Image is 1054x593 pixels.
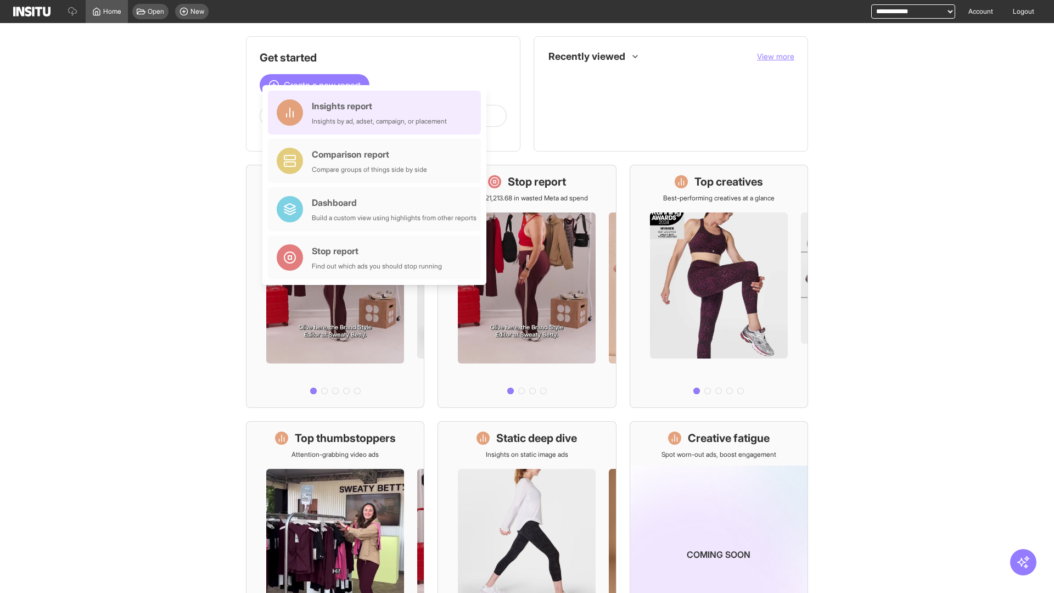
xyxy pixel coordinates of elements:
[295,430,396,446] h1: Top thumbstoppers
[486,450,568,459] p: Insights on static image ads
[260,74,369,96] button: Create a new report
[757,51,794,62] button: View more
[694,174,763,189] h1: Top creatives
[438,165,616,408] a: Stop reportSave £21,213.68 in wasted Meta ad spend
[312,214,476,222] div: Build a custom view using highlights from other reports
[757,52,794,61] span: View more
[312,196,476,209] div: Dashboard
[246,165,424,408] a: What's live nowSee all active ads instantly
[190,7,204,16] span: New
[466,194,588,203] p: Save £21,213.68 in wasted Meta ad spend
[312,262,442,271] div: Find out which ads you should stop running
[260,50,507,65] h1: Get started
[284,79,361,92] span: Create a new report
[291,450,379,459] p: Attention-grabbing video ads
[508,174,566,189] h1: Stop report
[663,194,775,203] p: Best-performing creatives at a glance
[13,7,51,16] img: Logo
[630,165,808,408] a: Top creativesBest-performing creatives at a glance
[312,148,427,161] div: Comparison report
[312,244,442,258] div: Stop report
[312,99,447,113] div: Insights report
[496,430,577,446] h1: Static deep dive
[312,165,427,174] div: Compare groups of things side by side
[312,117,447,126] div: Insights by ad, adset, campaign, or placement
[148,7,164,16] span: Open
[103,7,121,16] span: Home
